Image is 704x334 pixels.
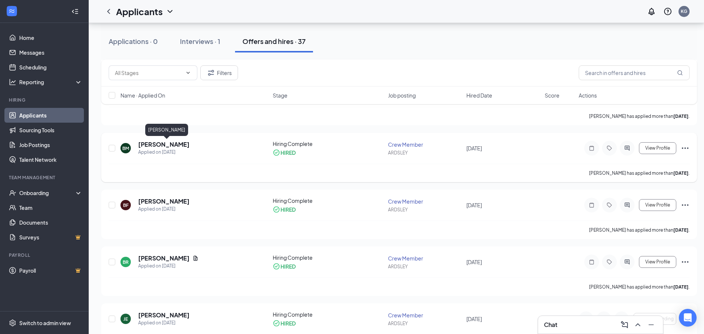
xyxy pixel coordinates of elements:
[605,259,614,265] svg: Tag
[388,150,462,156] div: ARDSLEY
[587,259,596,265] svg: Note
[123,259,129,265] div: BR
[207,68,215,77] svg: Filter
[104,7,113,16] svg: ChevronLeft
[466,316,482,322] span: [DATE]
[589,170,690,176] p: [PERSON_NAME] has applied more than .
[388,198,462,205] div: Crew Member
[9,319,16,327] svg: Settings
[9,174,81,181] div: Team Management
[579,92,597,99] span: Actions
[19,263,82,278] a: PayrollCrown
[123,316,128,322] div: JE
[138,254,190,262] h5: [PERSON_NAME]
[681,201,690,209] svg: Ellipses
[605,202,614,208] svg: Tag
[639,142,676,154] button: View Profile
[639,199,676,211] button: View Profile
[623,259,632,265] svg: ActiveChat
[681,144,690,153] svg: Ellipses
[681,8,687,14] div: KG
[589,284,690,290] p: [PERSON_NAME] has applied more than .
[280,320,296,327] div: HIRED
[673,227,688,233] b: [DATE]
[138,311,190,319] h5: [PERSON_NAME]
[273,254,384,261] div: Hiring Complete
[19,189,76,197] div: Onboarding
[242,37,306,46] div: Offers and hires · 37
[466,259,482,265] span: [DATE]
[673,284,688,290] b: [DATE]
[9,97,81,103] div: Hiring
[109,37,158,46] div: Applications · 0
[388,263,462,270] div: ARDSLEY
[9,189,16,197] svg: UserCheck
[589,113,690,119] p: [PERSON_NAME] has applied more than .
[19,108,82,123] a: Applicants
[9,78,16,86] svg: Analysis
[145,124,188,136] div: [PERSON_NAME]
[632,319,644,331] button: ChevronUp
[138,319,190,327] div: Applied on [DATE]
[19,215,82,230] a: Documents
[193,255,198,261] svg: Document
[120,92,165,99] span: Name · Applied On
[681,258,690,266] svg: Ellipses
[280,206,296,213] div: HIRED
[388,207,462,213] div: ARDSLEY
[677,70,683,76] svg: MagnifyingGlass
[19,137,82,152] a: Job Postings
[679,309,697,327] div: Open Intercom Messenger
[273,92,288,99] span: Stage
[587,145,596,151] svg: Note
[280,149,296,156] div: HIRED
[138,262,198,270] div: Applied on [DATE]
[138,205,190,213] div: Applied on [DATE]
[466,145,482,151] span: [DATE]
[620,320,629,329] svg: ComposeMessage
[9,252,81,258] div: Payroll
[71,8,79,15] svg: Collapse
[388,255,462,262] div: Crew Member
[19,30,82,45] a: Home
[544,321,557,329] h3: Chat
[647,7,656,16] svg: Notifications
[388,320,462,327] div: ARDSLEY
[545,92,560,99] span: Score
[466,202,482,208] span: [DATE]
[115,69,182,77] input: All Stages
[645,259,670,265] span: View Profile
[19,45,82,60] a: Messages
[19,152,82,167] a: Talent Network
[388,141,462,148] div: Crew Member
[633,313,676,325] button: Start Onboarding
[623,202,632,208] svg: ActiveChat
[19,123,82,137] a: Sourcing Tools
[19,60,82,75] a: Scheduling
[280,263,296,270] div: HIRED
[138,140,190,149] h5: [PERSON_NAME]
[605,145,614,151] svg: Tag
[633,320,642,329] svg: ChevronUp
[388,311,462,319] div: Crew Member
[623,145,632,151] svg: ActiveChat
[273,149,280,156] svg: CheckmarkCircle
[673,113,688,119] b: [DATE]
[185,70,191,76] svg: ChevronDown
[116,5,163,18] h1: Applicants
[273,320,280,327] svg: CheckmarkCircle
[180,37,220,46] div: Interviews · 1
[19,78,83,86] div: Reporting
[138,149,190,156] div: Applied on [DATE]
[645,146,670,151] span: View Profile
[123,202,129,208] div: BF
[645,202,670,208] span: View Profile
[122,145,129,151] div: BM
[639,256,676,268] button: View Profile
[166,7,174,16] svg: ChevronDown
[19,230,82,245] a: SurveysCrown
[673,170,688,176] b: [DATE]
[647,320,656,329] svg: Minimize
[645,319,657,331] button: Minimize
